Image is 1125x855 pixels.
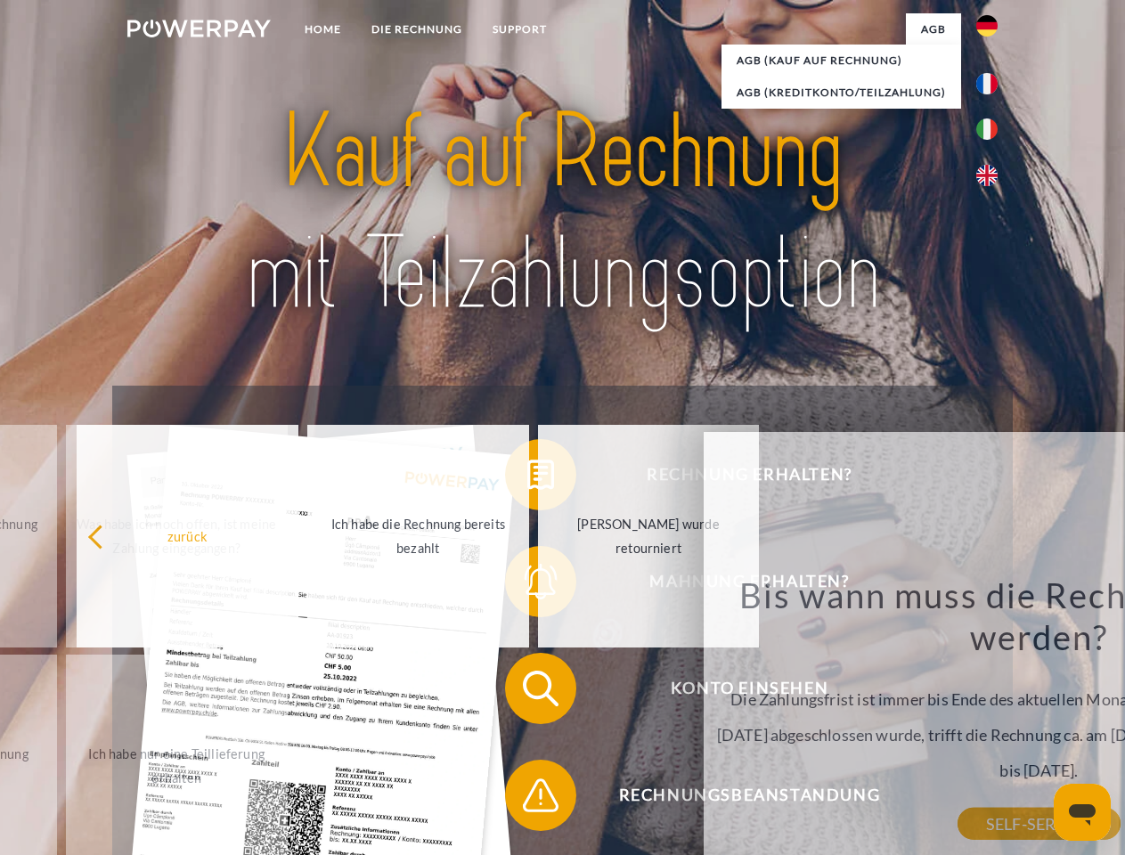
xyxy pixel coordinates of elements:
[289,13,356,45] a: Home
[976,118,998,140] img: it
[721,45,961,77] a: AGB (Kauf auf Rechnung)
[477,13,562,45] a: SUPPORT
[721,77,961,109] a: AGB (Kreditkonto/Teilzahlung)
[505,653,968,724] button: Konto einsehen
[518,666,563,711] img: qb_search.svg
[505,760,968,831] button: Rechnungsbeanstandung
[906,13,961,45] a: agb
[976,15,998,37] img: de
[1054,784,1111,841] iframe: Schaltfläche zum Öffnen des Messaging-Fensters
[549,512,749,560] div: [PERSON_NAME] wurde retourniert
[976,165,998,186] img: en
[356,13,477,45] a: DIE RECHNUNG
[518,773,563,818] img: qb_warning.svg
[87,524,288,548] div: zurück
[958,808,1121,840] a: SELF-SERVICE
[127,20,271,37] img: logo-powerpay-white.svg
[170,85,955,341] img: title-powerpay_de.svg
[976,73,998,94] img: fr
[77,742,277,790] div: Ich habe nur eine Teillieferung erhalten
[318,512,518,560] div: Ich habe die Rechnung bereits bezahlt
